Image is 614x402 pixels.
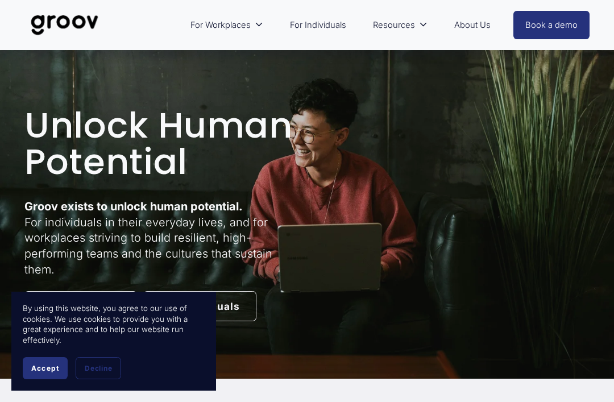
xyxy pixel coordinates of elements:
p: By using this website, you agree to our use of cookies. We use cookies to provide you with a grea... [23,303,205,346]
strong: Groov exists to unlock human potential. [24,200,243,213]
img: Groov | Unlock Human Potential at Work and in Life [24,6,105,44]
button: Accept [23,357,68,379]
span: Decline [85,364,112,372]
span: For Workplaces [190,18,251,32]
a: folder dropdown [185,12,269,38]
h1: Unlock Human Potential [24,107,304,180]
span: Resources [373,18,415,32]
a: For Individuals [284,12,352,38]
p: For individuals in their everyday lives, and for workplaces striving to build resilient, high-per... [24,199,304,278]
a: For Individuals [143,291,256,322]
button: Decline [76,357,121,379]
a: Book a demo [513,11,590,39]
a: For Workplaces [24,291,137,322]
a: folder dropdown [367,12,433,38]
a: About Us [449,12,496,38]
section: Cookie banner [11,292,216,391]
span: Accept [31,364,59,372]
